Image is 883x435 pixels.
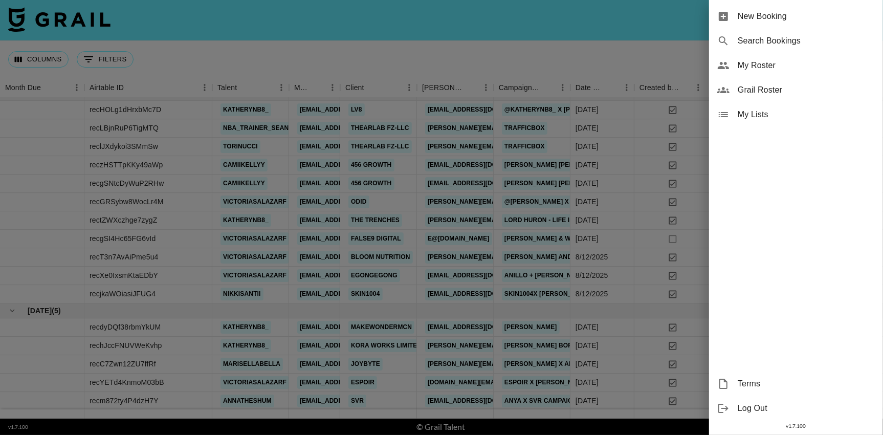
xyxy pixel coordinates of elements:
div: Terms [709,372,883,396]
span: Grail Roster [738,84,875,96]
span: Log Out [738,402,875,415]
div: Search Bookings [709,29,883,53]
div: New Booking [709,4,883,29]
span: Search Bookings [738,35,875,47]
span: My Roster [738,59,875,72]
div: My Roster [709,53,883,78]
span: Terms [738,378,875,390]
div: Log Out [709,396,883,421]
div: v 1.7.100 [709,421,883,431]
div: My Lists [709,102,883,127]
span: New Booking [738,10,875,23]
div: Grail Roster [709,78,883,102]
span: My Lists [738,108,875,121]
